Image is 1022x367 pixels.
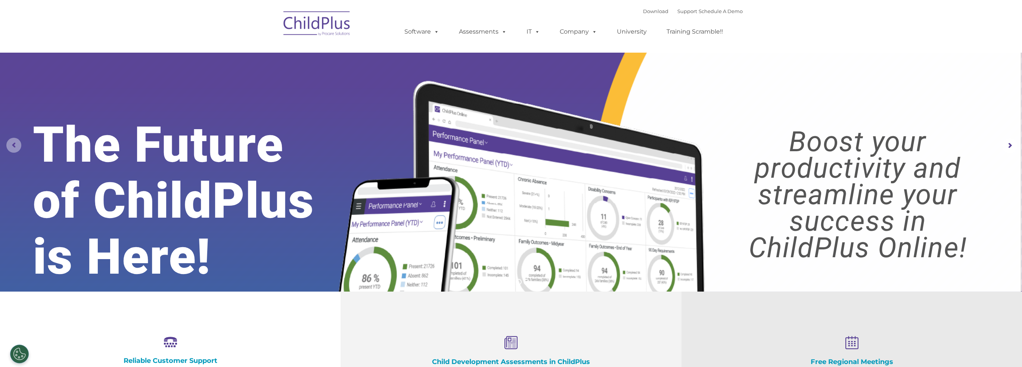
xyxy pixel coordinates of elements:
span: Phone number [104,80,136,85]
button: Cookies Settings [10,345,29,363]
a: University [609,24,654,39]
a: Software [397,24,447,39]
h4: Reliable Customer Support [37,357,303,365]
a: Training Scramble!! [659,24,730,39]
a: Support [677,8,697,14]
img: ChildPlus by Procare Solutions [280,6,354,43]
h4: Free Regional Meetings [719,358,985,366]
h4: Child Development Assessments in ChildPlus [378,358,644,366]
a: Assessments [451,24,514,39]
rs-layer: The Future of ChildPlus is Here! [33,117,359,285]
font: | [643,8,743,14]
a: Download [643,8,668,14]
a: Company [552,24,605,39]
a: Schedule A Demo [699,8,743,14]
span: Last name [104,49,127,55]
rs-layer: Boost your productivity and streamline your success in ChildPlus Online! [706,128,1009,261]
a: IT [519,24,547,39]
